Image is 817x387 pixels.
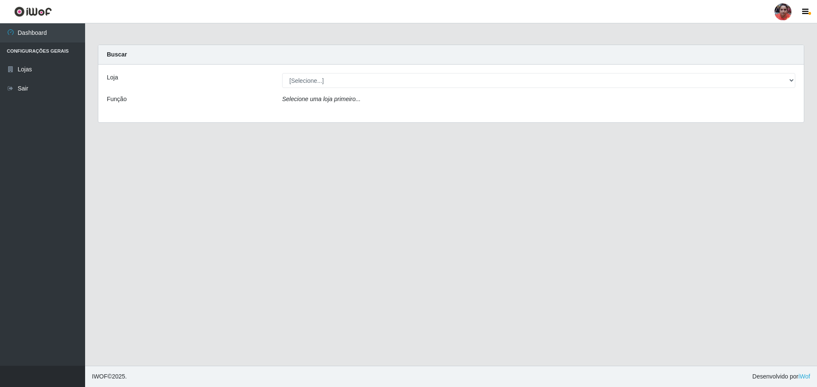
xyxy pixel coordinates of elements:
[107,51,127,58] strong: Buscar
[752,372,810,381] span: Desenvolvido por
[107,73,118,82] label: Loja
[107,95,127,104] label: Função
[282,96,360,102] i: Selecione uma loja primeiro...
[92,373,108,380] span: IWOF
[92,372,127,381] span: © 2025 .
[798,373,810,380] a: iWof
[14,6,52,17] img: CoreUI Logo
